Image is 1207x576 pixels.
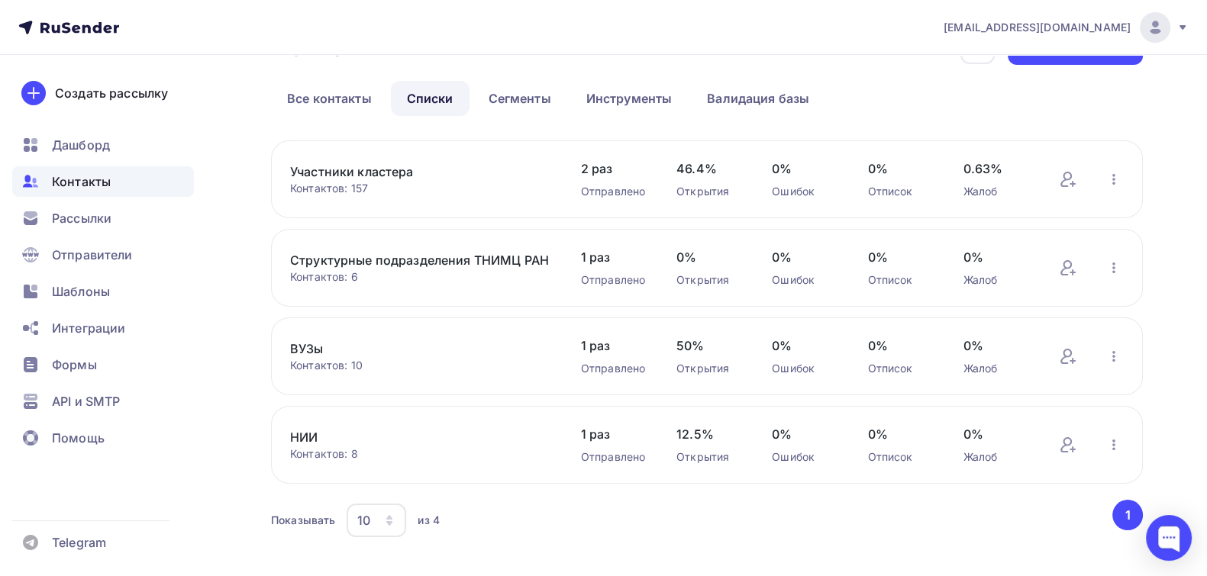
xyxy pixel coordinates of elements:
[963,248,1028,266] span: 0%
[290,163,550,181] a: Участники кластера
[12,130,194,160] a: Дашборд
[676,272,741,288] div: Открытия
[346,503,407,538] button: 10
[12,240,194,270] a: Отправители
[55,84,168,102] div: Создать рассылку
[52,246,133,264] span: Отправители
[12,349,194,380] a: Формы
[581,449,646,465] div: Отправлено
[290,181,550,196] div: Контактов: 157
[271,513,335,528] div: Показывать
[772,184,837,199] div: Ошибок
[581,336,646,355] span: 1 раз
[772,248,837,266] span: 0%
[271,81,388,116] a: Все контакты
[581,361,646,376] div: Отправлено
[963,336,1028,355] span: 0%
[867,361,932,376] div: Отписок
[772,449,837,465] div: Ошибок
[1110,500,1144,530] ul: Pagination
[290,446,550,462] div: Контактов: 8
[12,203,194,233] a: Рассылки
[581,425,646,443] span: 1 раз
[867,272,932,288] div: Отписок
[867,184,932,199] div: Отписок
[473,81,567,116] a: Сегменты
[52,172,111,191] span: Контакты
[963,449,1028,465] div: Жалоб
[867,159,932,178] span: 0%
[290,358,550,373] div: Контактов: 10
[418,513,440,528] div: из 4
[676,449,741,465] div: Открытия
[357,511,370,529] div: 10
[676,248,741,266] span: 0%
[52,319,125,337] span: Интеграции
[867,449,932,465] div: Отписок
[944,20,1131,35] span: [EMAIL_ADDRESS][DOMAIN_NAME]
[963,159,1028,178] span: 0.63%
[772,361,837,376] div: Ошибок
[570,81,689,116] a: Инструменты
[867,336,932,355] span: 0%
[290,269,550,285] div: Контактов: 6
[772,336,837,355] span: 0%
[581,159,646,178] span: 2 раз
[963,272,1028,288] div: Жалоб
[52,209,111,227] span: Рассылки
[772,425,837,443] span: 0%
[676,361,741,376] div: Открытия
[52,282,110,301] span: Шаблоны
[52,533,106,552] span: Telegram
[676,425,741,443] span: 12.5%
[867,248,932,266] span: 0%
[290,339,550,358] a: ВУЗы
[581,248,646,266] span: 1 раз
[290,251,550,269] a: Структурные подразделения ТНИМЦ РАН
[52,429,105,447] span: Помощь
[391,81,470,116] a: Списки
[772,272,837,288] div: Ошибок
[52,136,110,154] span: Дашборд
[691,81,825,116] a: Валидация базы
[52,356,97,374] span: Формы
[52,392,120,410] span: API и SMTP
[676,336,741,355] span: 50%
[581,184,646,199] div: Отправлено
[676,159,741,178] span: 46.4%
[963,361,1028,376] div: Жалоб
[290,428,550,446] a: НИИ
[867,425,932,443] span: 0%
[772,159,837,178] span: 0%
[12,166,194,197] a: Контакты
[944,12,1189,43] a: [EMAIL_ADDRESS][DOMAIN_NAME]
[12,276,194,307] a: Шаблоны
[676,184,741,199] div: Открытия
[963,425,1028,443] span: 0%
[581,272,646,288] div: Отправлено
[1112,500,1143,530] button: Go to page 1
[963,184,1028,199] div: Жалоб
